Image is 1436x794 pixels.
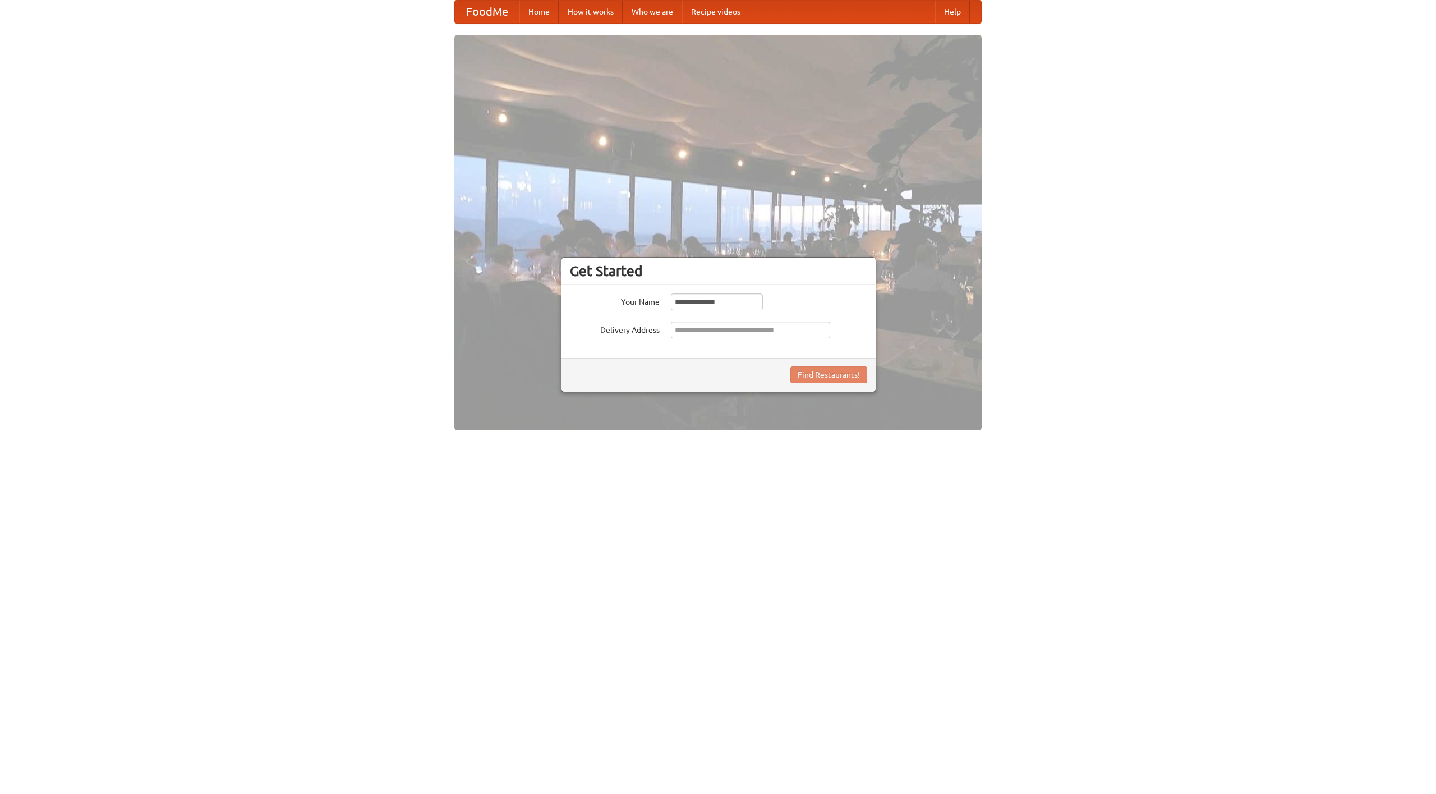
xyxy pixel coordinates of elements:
label: Your Name [570,293,660,307]
a: How it works [559,1,623,23]
a: Recipe videos [682,1,749,23]
a: Home [519,1,559,23]
label: Delivery Address [570,322,660,336]
h3: Get Started [570,263,867,279]
a: Help [935,1,970,23]
a: FoodMe [455,1,519,23]
button: Find Restaurants! [790,366,867,383]
a: Who we are [623,1,682,23]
